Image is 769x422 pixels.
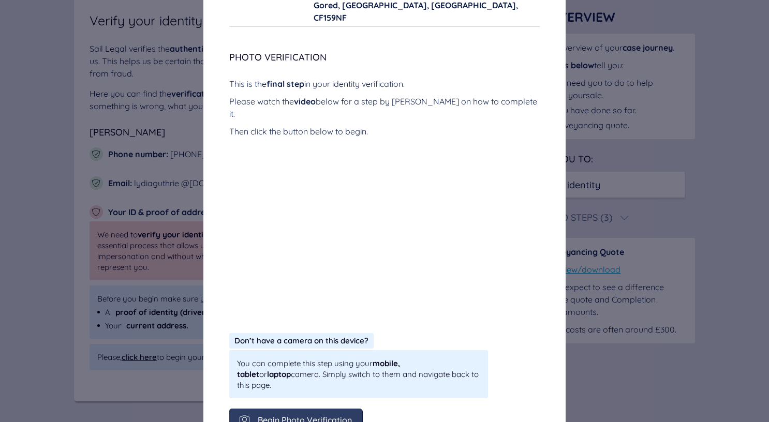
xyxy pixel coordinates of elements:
[237,358,400,379] span: mobile, tablet
[267,369,291,379] span: laptop
[234,336,368,345] span: Don’t have a camera on this device?
[229,125,540,138] div: Then click the button below to begin.
[267,79,304,89] span: final step
[229,148,540,323] iframe: Video Verification Guide
[294,96,316,107] span: video
[237,358,480,390] span: You can complete this step using your or camera. Simply switch to them and navigate back to this ...
[229,51,327,63] span: Photo Verification
[229,78,540,90] div: This is the in your identity verification.
[229,95,540,120] div: Please watch the below for a step by [PERSON_NAME] on how to complete it.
